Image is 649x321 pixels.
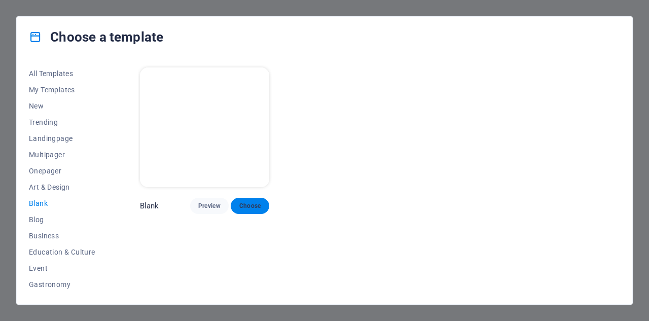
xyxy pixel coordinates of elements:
span: Gastronomy [29,280,95,289]
span: All Templates [29,69,95,78]
button: Blank [29,195,95,211]
p: Blank [140,201,159,211]
button: Trending [29,114,95,130]
span: Preview [198,202,221,210]
button: All Templates [29,65,95,82]
span: Business [29,232,95,240]
button: Choose [231,198,269,214]
span: Multipager [29,151,95,159]
button: Art & Design [29,179,95,195]
span: Art & Design [29,183,95,191]
button: Business [29,228,95,244]
span: My Templates [29,86,95,94]
button: My Templates [29,82,95,98]
img: Blank [140,67,270,187]
h4: Choose a template [29,29,163,45]
span: Education & Culture [29,248,95,256]
button: Education & Culture [29,244,95,260]
span: Blank [29,199,95,207]
span: Onepager [29,167,95,175]
span: New [29,102,95,110]
button: Preview [190,198,229,214]
button: Landingpage [29,130,95,147]
button: Multipager [29,147,95,163]
button: Gastronomy [29,276,95,293]
button: Blog [29,211,95,228]
span: Landingpage [29,134,95,142]
span: Choose [239,202,261,210]
button: Onepager [29,163,95,179]
span: Event [29,264,95,272]
button: Event [29,260,95,276]
span: Trending [29,118,95,126]
span: Blog [29,216,95,224]
button: New [29,98,95,114]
